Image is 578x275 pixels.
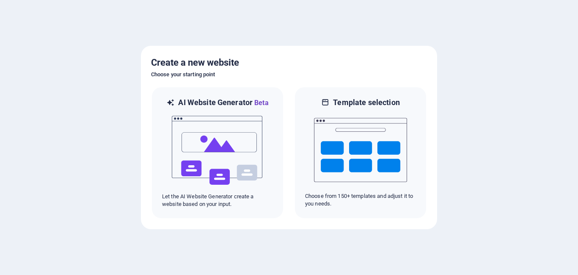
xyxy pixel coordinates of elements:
[178,97,268,108] h6: AI Website Generator
[151,86,284,219] div: AI Website GeneratorBetaaiLet the AI Website Generator create a website based on your input.
[171,108,264,193] img: ai
[162,193,273,208] p: Let the AI Website Generator create a website based on your input.
[151,56,427,69] h5: Create a new website
[333,97,399,108] h6: Template selection
[253,99,269,107] span: Beta
[294,86,427,219] div: Template selectionChoose from 150+ templates and adjust it to you needs.
[151,69,427,80] h6: Choose your starting point
[305,192,416,208] p: Choose from 150+ templates and adjust it to you needs.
